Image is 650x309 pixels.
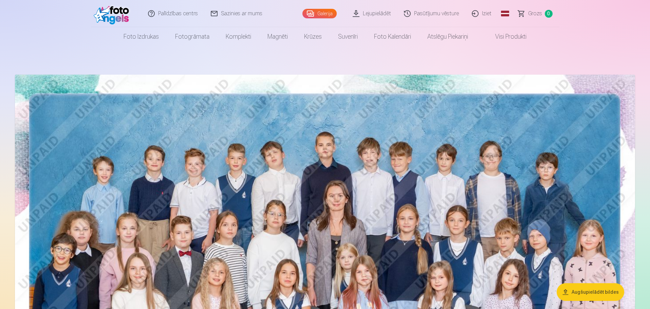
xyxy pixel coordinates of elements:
[259,27,296,46] a: Magnēti
[545,10,553,18] span: 0
[330,27,366,46] a: Suvenīri
[296,27,330,46] a: Krūzes
[94,3,133,24] img: /fa1
[218,27,259,46] a: Komplekti
[557,283,624,301] button: Augšupielādēt bildes
[167,27,218,46] a: Fotogrāmata
[115,27,167,46] a: Foto izdrukas
[366,27,419,46] a: Foto kalendāri
[476,27,535,46] a: Visi produkti
[528,9,542,18] span: Grozs
[302,9,337,18] a: Galerija
[419,27,476,46] a: Atslēgu piekariņi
